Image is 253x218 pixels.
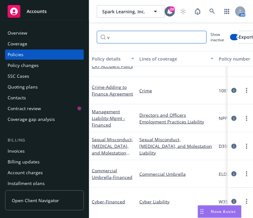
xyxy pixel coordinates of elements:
[243,170,250,178] a: more
[89,51,137,66] button: Policy details
[139,56,207,62] div: Lines of coverage
[243,87,250,94] a: more
[8,82,38,92] div: Quoting plans
[210,32,228,43] span: Show inactive
[92,84,133,97] span: - Adding to Finance Agreement
[5,82,84,92] a: Quoting plans
[8,146,25,156] div: Invoices
[8,39,27,49] div: Coverage
[139,112,214,118] a: Directors and Officers
[230,87,238,94] a: circleInformation
[219,87,242,94] span: 108110752
[5,3,84,20] a: Accounts
[243,115,250,122] a: more
[92,84,133,97] a: Crime
[139,87,214,94] a: Crime
[139,198,214,205] a: Cyber Liability
[92,115,125,128] span: - Mgmt - Financed
[243,198,250,205] a: more
[5,39,84,49] a: Coverage
[219,198,250,205] span: W3590F240201
[5,168,84,178] a: Account charges
[102,8,147,15] span: Spark Learning, Inc.
[5,50,84,60] a: Policies
[5,178,84,188] a: Installment plans
[177,5,190,18] a: Start snowing
[8,28,27,38] div: Overview
[92,136,133,176] a: Sexual Misconduct, [MEDICAL_DATA], and Molestation Liability
[97,31,207,43] input: Filter by keyword...
[5,28,84,38] a: Overview
[191,5,204,18] a: Report a Bug
[5,146,84,156] a: Invoices
[5,157,84,167] a: Billing updates
[5,71,84,81] a: SSC Cases
[139,171,214,177] a: Commercial Umbrella
[139,118,214,125] a: Employment Practices Liability
[5,114,84,124] a: Coverage gap analysis
[8,71,29,81] div: SSC Cases
[206,5,219,18] a: Search
[8,178,45,188] div: Installment plans
[8,157,40,167] div: Billing updates
[92,56,127,62] div: Policy details
[92,168,132,180] a: Commercial Umbrella
[230,198,238,205] a: circleInformation
[8,60,39,70] div: Policy changes
[5,137,84,143] div: Billing
[8,50,23,60] div: Policies
[230,115,238,122] a: circleInformation
[104,199,125,205] span: - Financed
[137,51,216,66] button: Lines of coverage
[230,170,238,178] a: circleInformation
[221,5,233,18] a: Switch app
[219,143,250,149] span: D35911240201
[8,93,26,103] div: Contacts
[169,6,175,12] div: 20
[8,114,55,124] div: Coverage gap analysis
[198,206,206,218] div: Drag to move
[27,9,47,14] span: Accounts
[92,199,125,205] a: Cyber
[97,5,165,18] button: Spark Learning, Inc.
[219,115,243,122] span: NPP711518
[8,103,41,114] div: Contract review
[111,174,132,180] span: - Financed
[92,109,125,128] a: Management Liability
[198,205,242,218] button: Nova Assist
[139,136,214,156] a: Sexual Misconduct, [MEDICAL_DATA], and Molestation Liability
[230,142,238,150] a: circleInformation
[5,103,84,114] a: Contract review
[5,60,84,70] a: Policy changes
[8,168,43,178] div: Account charges
[12,197,59,204] span: Open Client Navigator
[5,93,84,103] a: Contacts
[211,209,236,214] span: Nova Assist
[243,142,250,150] a: more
